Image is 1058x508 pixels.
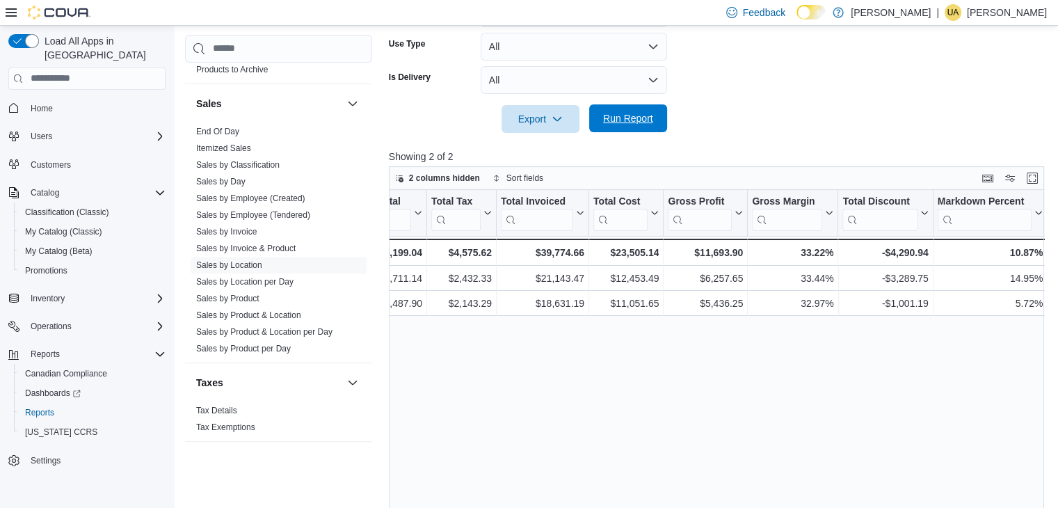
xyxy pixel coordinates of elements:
div: $6,257.65 [668,270,743,287]
div: Gross Margin [752,195,822,230]
h3: Taxes [196,376,223,390]
button: Total Cost [593,195,659,230]
span: Sales by Employee (Tendered) [196,209,310,221]
span: Customers [31,159,71,170]
button: Sales [196,97,342,111]
span: Dashboards [19,385,166,402]
div: 10.87% [937,244,1042,261]
input: Dark Mode [796,5,826,19]
a: Sales by Location [196,260,262,270]
span: Run Report [603,111,653,125]
a: Sales by Day [196,177,246,186]
span: Sales by Product & Location per Day [196,326,332,338]
span: Customers [25,156,166,173]
span: Canadian Compliance [25,368,107,379]
span: Dashboards [25,388,81,399]
div: $4,575.62 [431,244,492,261]
div: $5,436.25 [668,295,743,312]
div: $35,199.04 [362,244,422,261]
div: $21,143.47 [501,270,584,287]
div: Markdown Percent [937,195,1031,230]
a: Sales by Classification [196,160,280,170]
span: Catalog [25,184,166,201]
span: Reports [19,404,166,421]
a: Itemized Sales [196,143,251,153]
div: Total Cost [593,195,648,230]
div: Total Invoiced [501,195,573,208]
a: Sales by Product & Location per Day [196,327,332,337]
span: Products to Archive [196,64,268,75]
span: Operations [31,321,72,332]
div: Gross Margin [752,195,822,208]
div: Total Discount [842,195,917,208]
span: Reports [25,407,54,418]
a: Sales by Product per Day [196,344,291,354]
span: Load All Apps in [GEOGRAPHIC_DATA] [39,34,166,62]
p: | [936,4,939,21]
button: Catalog [25,184,65,201]
div: -$1,001.19 [842,295,928,312]
button: Total Invoiced [501,195,584,230]
div: Total Cost [593,195,648,208]
span: My Catalog (Beta) [19,243,166,260]
span: Washington CCRS [19,424,166,440]
span: Sort fields [506,173,543,184]
div: $11,051.65 [593,295,659,312]
span: Sales by Day [196,176,246,187]
span: Operations [25,318,166,335]
button: Reports [3,344,171,364]
img: Cova [28,6,90,19]
h3: Sales [196,97,222,111]
button: Operations [3,317,171,336]
div: Total Tax [431,195,481,208]
span: Export [510,105,571,133]
div: $18,711.14 [362,270,422,287]
a: Products to Archive [196,65,268,74]
span: Sales by Employee (Created) [196,193,305,204]
span: Reports [31,349,60,360]
span: Sales by Invoice [196,226,257,237]
label: Use Type [389,38,425,49]
a: [US_STATE] CCRS [19,424,103,440]
button: Catalog [3,183,171,203]
p: Showing 2 of 2 [389,150,1051,164]
button: Sort fields [487,170,549,186]
div: Subtotal [362,195,411,230]
button: [US_STATE] CCRS [14,422,171,442]
div: $39,774.66 [501,244,584,261]
span: Promotions [19,262,166,279]
a: End Of Day [196,127,239,136]
button: All [481,66,667,94]
nav: Complex example [8,93,166,507]
span: Sales by Invoice & Product [196,243,296,254]
div: $2,432.33 [431,270,492,287]
div: -$3,289.75 [842,270,928,287]
div: 32.97% [752,295,833,312]
div: Total Tax [431,195,481,230]
span: My Catalog (Classic) [25,226,102,237]
span: Feedback [743,6,785,19]
button: My Catalog (Beta) [14,241,171,261]
div: Total Invoiced [501,195,573,230]
span: Tax Exemptions [196,422,255,433]
span: Inventory [31,293,65,304]
span: Promotions [25,265,67,276]
button: Reports [25,346,65,363]
div: $2,143.29 [431,295,492,312]
div: Gross Profit [668,195,732,230]
span: Settings [25,452,166,469]
button: Inventory [3,289,171,308]
a: Sales by Product [196,294,259,303]
div: 5.72% [937,295,1042,312]
div: $23,505.14 [593,244,659,261]
button: Markdown Percent [937,195,1042,230]
a: Dashboards [19,385,86,402]
span: UA [947,4,959,21]
button: Classification (Classic) [14,203,171,222]
div: Taxes [185,402,372,441]
span: Tax Details [196,405,237,416]
div: Total Discount [842,195,917,230]
button: Customers [3,154,171,175]
span: End Of Day [196,126,239,137]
